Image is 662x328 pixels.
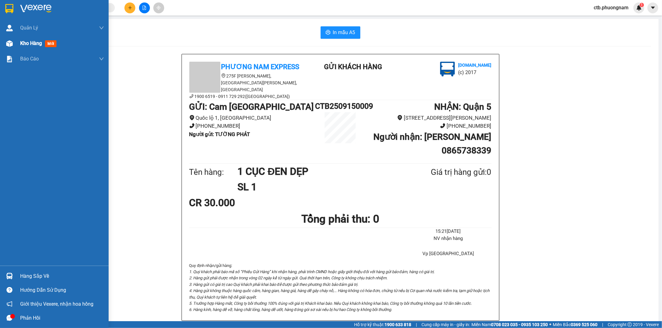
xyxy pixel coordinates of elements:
[354,321,411,328] span: Hỗ trợ kỹ thuật:
[6,25,13,31] img: warehouse-icon
[650,5,656,11] span: caret-down
[589,4,633,11] span: ctb.phuongnam
[385,322,411,327] strong: 1900 633 818
[189,211,492,228] h1: Tổng phải thu: 0
[189,123,195,128] span: phone
[7,301,12,307] span: notification
[636,5,642,11] img: icon-new-feature
[221,63,299,71] b: Phương Nam Express
[189,263,492,313] div: Quy định nhận/gửi hàng :
[20,300,93,308] span: Giới thiệu Vexere, nhận hoa hồng
[6,56,13,62] img: solution-icon
[142,6,146,10] span: file-add
[333,29,355,36] span: In mẫu A5
[647,2,658,13] button: caret-down
[189,102,314,112] b: GỬI : Cam [GEOGRAPHIC_DATA]
[20,286,104,295] div: Hướng dẫn sử dụng
[315,100,365,112] h1: CTB2509150009
[6,273,13,279] img: warehouse-icon
[189,93,301,100] li: 1900 6519 - 0911 729 292([GEOGRAPHIC_DATA])
[5,4,13,13] img: logo-vxr
[189,131,250,137] b: Người gửi : TƯỜNG PHÁT
[189,282,358,287] i: 3. Hàng gửi có giá trị cao Quý khách phải khai báo để được gửi theo phương thức bảo đảm giá trị.
[7,315,12,321] span: message
[416,321,417,328] span: |
[405,250,491,258] li: Vp [GEOGRAPHIC_DATA]
[628,322,632,327] span: copyright
[321,26,360,39] button: printerIn mẫu A5
[189,276,387,280] i: 2. Hàng gửi phải được nhận trong vòng 02 ngày kể từ ngày gửi. Quá thời hạn trên, Công ty không ch...
[326,30,331,36] span: printer
[553,321,597,328] span: Miền Bắc
[405,235,491,242] li: NV nhận hàng
[491,322,548,327] strong: 0708 023 035 - 0935 103 250
[20,40,42,46] span: Kho hàng
[189,166,238,179] div: Tên hàng:
[99,25,104,30] span: down
[640,3,644,7] sup: 1
[156,6,161,10] span: aim
[421,321,470,328] span: Cung cấp máy in - giấy in:
[440,62,455,77] img: logo.jpg
[397,115,403,120] span: environment
[189,301,472,306] i: 5. Trường hợp Hàng mất, Công ty bồi thường 100% đúng với giá trị Khách khai báo. Nếu Quý khách kh...
[189,73,301,93] li: 275F [PERSON_NAME], [GEOGRAPHIC_DATA][PERSON_NAME], [GEOGRAPHIC_DATA]
[237,179,401,195] h1: SL 1
[189,94,194,98] span: phone
[20,313,104,323] div: Phản hồi
[189,288,490,299] i: 4. Hàng gửi không thuộc hàng quốc cấm, hàng gian, hàng giả, hàng dễ gây cháy nổ,… Hàng không có h...
[189,115,195,120] span: environment
[434,102,491,112] b: NHẬN : Quận 5
[52,24,85,29] b: [DOMAIN_NAME]
[189,122,315,130] li: [PHONE_NUMBER]
[471,321,548,328] span: Miền Nam
[6,40,13,47] img: warehouse-icon
[189,307,392,312] i: 6. Hàng kính, hàng dễ vỡ, hàng chất lỏng, hàng dễ ướt, hàng đóng gói sơ sài nếu bị hư hao Công ty...
[189,195,289,211] div: CR 30.000
[602,321,603,328] span: |
[641,3,643,7] span: 1
[405,228,491,235] li: 15:21[DATE]
[20,272,104,281] div: Hàng sắp về
[124,2,135,13] button: plus
[571,322,597,327] strong: 0369 525 060
[237,164,401,179] h1: 1 CỤC ĐEN DẸP
[366,122,492,130] li: [PHONE_NUMBER]
[67,8,82,23] img: logo.jpg
[45,40,56,47] span: mới
[458,69,491,76] li: (c) 2017
[189,114,315,122] li: Quốc lộ 1, [GEOGRAPHIC_DATA]
[549,323,551,326] span: ⚪️
[221,73,226,78] span: environment
[366,114,492,122] li: [STREET_ADDRESS][PERSON_NAME]
[20,55,39,63] span: Báo cáo
[38,9,61,38] b: Gửi khách hàng
[20,24,38,32] span: Quản Lý
[324,63,382,71] b: Gửi khách hàng
[458,63,491,68] b: [DOMAIN_NAME]
[153,2,164,13] button: aim
[128,6,132,10] span: plus
[440,123,445,128] span: phone
[139,2,150,13] button: file-add
[189,269,435,274] i: 1. Quý khách phải báo mã số “Phiếu Gửi Hàng” khi nhận hàng, phải trình CMND hoặc giấy giới thiệu ...
[7,287,12,293] span: question-circle
[8,40,34,80] b: Phương Nam Express
[373,132,491,156] b: Người nhận : [PERSON_NAME] 0865738339
[52,29,85,37] li: (c) 2017
[99,56,104,61] span: down
[401,166,491,179] div: Giá trị hàng gửi: 0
